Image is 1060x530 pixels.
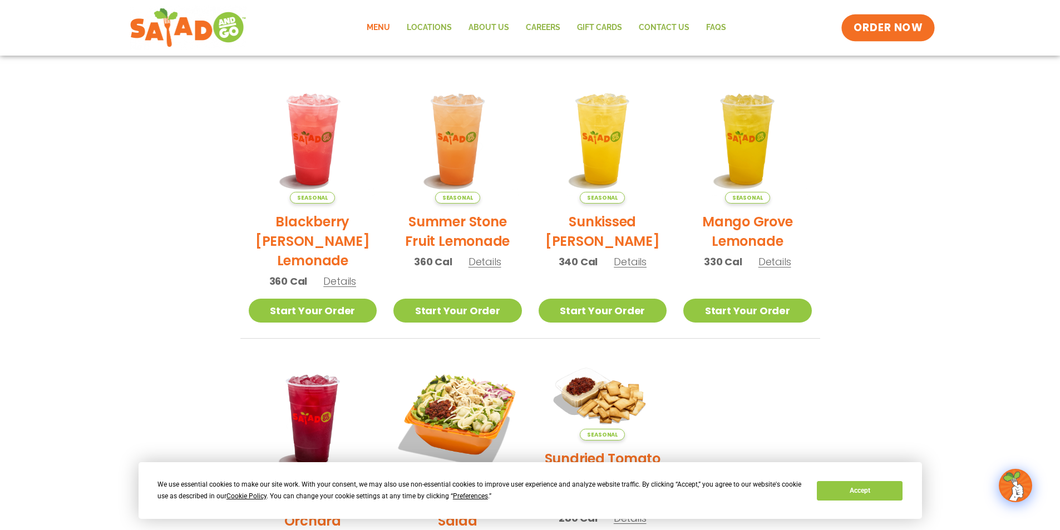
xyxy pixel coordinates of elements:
img: Product photo for Sundried Tomato Hummus & Pita Chips [539,355,667,441]
span: Details [614,255,647,269]
span: Seasonal [725,192,770,204]
span: Cookie Policy [226,492,267,500]
button: Accept [817,481,903,501]
a: Contact Us [630,15,698,41]
span: Details [758,255,791,269]
span: 340 Cal [559,254,598,269]
span: Preferences [453,492,488,500]
img: Product photo for Black Cherry Orchard Lemonade [249,355,377,484]
div: We use essential cookies to make our site work. With your consent, we may also use non-essential ... [157,479,803,502]
img: Product photo for Blackberry Bramble Lemonade [249,75,377,204]
img: Product photo for Mango Grove Lemonade [683,75,812,204]
a: GIFT CARDS [569,15,630,41]
h2: Summer Stone Fruit Lemonade [393,212,522,251]
a: Start Your Order [249,299,377,323]
img: new-SAG-logo-768×292 [130,6,247,50]
a: Start Your Order [683,299,812,323]
span: 330 Cal [704,254,742,269]
h2: Mango Grove Lemonade [683,212,812,251]
img: Product photo for Summer Stone Fruit Lemonade [393,75,522,204]
a: Careers [517,15,569,41]
a: Locations [398,15,460,41]
span: 360 Cal [414,254,452,269]
span: 360 Cal [269,274,308,289]
span: ORDER NOW [854,21,923,35]
span: Seasonal [580,429,625,440]
a: Start Your Order [393,299,522,323]
span: Details [469,255,501,269]
span: Seasonal [290,192,335,204]
span: Seasonal [435,192,480,204]
a: Start Your Order [539,299,667,323]
h2: Sundried Tomato Hummus & Pita Chips [539,449,667,507]
span: Details [323,274,356,288]
a: FAQs [698,15,734,41]
h2: Blackberry [PERSON_NAME] Lemonade [249,212,377,270]
a: Menu [358,15,398,41]
img: Product photo for Sunkissed Yuzu Lemonade [539,75,667,204]
a: ORDER NOW [841,14,935,41]
h2: Sunkissed [PERSON_NAME] [539,212,667,251]
img: Product photo for Tuscan Summer Salad [393,355,522,484]
img: wpChatIcon [1000,470,1031,501]
a: About Us [460,15,517,41]
span: Seasonal [580,192,625,204]
div: Cookie Consent Prompt [139,462,922,519]
nav: Menu [358,15,734,41]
